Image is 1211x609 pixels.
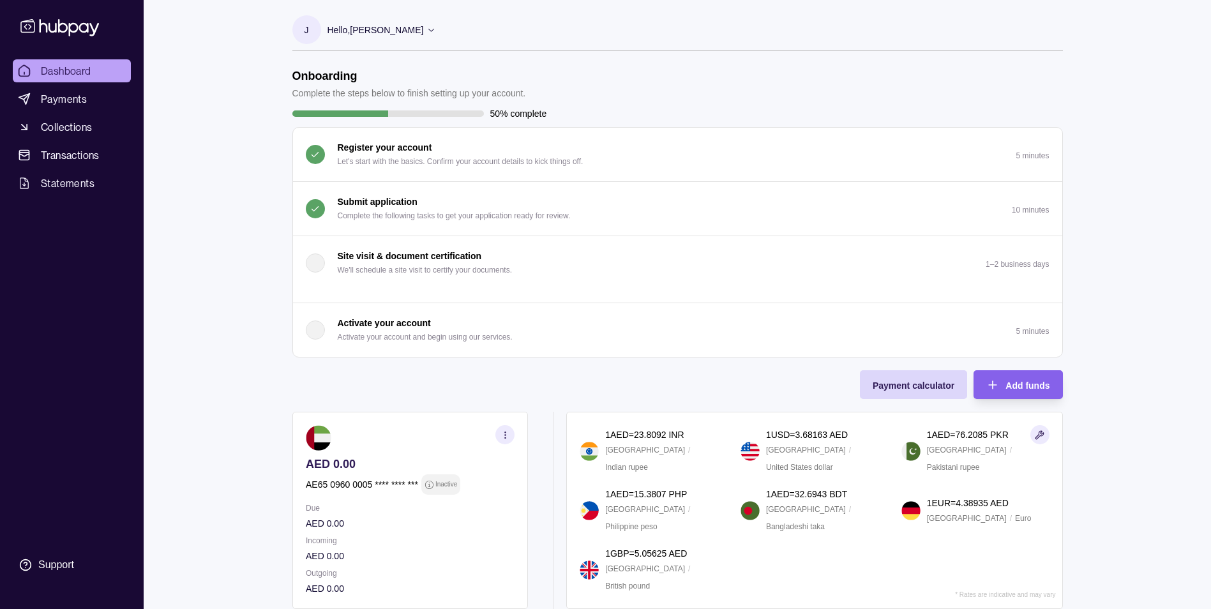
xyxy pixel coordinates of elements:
button: Payment calculator [860,370,967,399]
p: AED 0.00 [306,549,515,563]
img: ae [306,425,331,451]
button: Add funds [974,370,1062,399]
p: 5 minutes [1016,151,1049,160]
p: 1 AED = 32.6943 BDT [766,487,847,501]
p: Philippine peso [605,520,657,534]
a: Payments [13,87,131,110]
p: 1 AED = 23.8092 INR [605,428,684,442]
p: Activate your account [338,316,431,330]
p: Pakistani rupee [927,460,980,474]
p: [GEOGRAPHIC_DATA] [605,562,685,576]
img: us [741,442,760,461]
p: 5 minutes [1016,327,1049,336]
p: Let's start with the basics. Confirm your account details to kick things off. [338,154,583,169]
img: de [901,501,921,520]
p: [GEOGRAPHIC_DATA] [766,443,846,457]
p: / [688,443,690,457]
a: Statements [13,172,131,195]
a: Dashboard [13,59,131,82]
span: Statements [41,176,94,191]
p: [GEOGRAPHIC_DATA] [605,502,685,516]
p: J [305,23,309,37]
p: Inactive [435,477,456,492]
p: United States dollar [766,460,833,474]
p: [GEOGRAPHIC_DATA] [766,502,846,516]
span: Payments [41,91,87,107]
p: 1 USD = 3.68163 AED [766,428,848,442]
span: Collections [41,119,92,135]
p: [GEOGRAPHIC_DATA] [927,443,1007,457]
p: Submit application [338,195,417,209]
button: Submit application Complete the following tasks to get your application ready for review.10 minutes [293,182,1062,236]
p: / [1010,443,1012,457]
p: Hello, [PERSON_NAME] [327,23,424,37]
p: AED 0.00 [306,457,515,471]
img: pk [901,442,921,461]
p: * Rates are indicative and may vary [955,591,1055,598]
a: Collections [13,116,131,139]
p: Incoming [306,534,515,548]
span: Transactions [41,147,100,163]
p: Site visit & document certification [338,249,482,263]
button: Activate your account Activate your account and begin using our services.5 minutes [293,303,1062,357]
span: Add funds [1005,380,1049,391]
p: We'll schedule a site visit to certify your documents. [338,263,513,277]
p: / [849,443,851,457]
p: Outgoing [306,566,515,580]
p: 1 AED = 76.2085 PKR [927,428,1009,442]
img: in [580,442,599,461]
p: Indian rupee [605,460,648,474]
p: 1 EUR = 4.38935 AED [927,496,1009,510]
p: 50% complete [490,107,547,121]
p: Due [306,501,515,515]
p: / [688,502,690,516]
p: AED 0.00 [306,582,515,596]
span: Dashboard [41,63,91,79]
p: / [688,562,690,576]
img: ph [580,501,599,520]
p: Complete the following tasks to get your application ready for review. [338,209,571,223]
p: / [1010,511,1012,525]
p: AED 0.00 [306,516,515,530]
p: 10 minutes [1012,206,1049,214]
p: British pound [605,579,650,593]
p: 1–2 business days [986,260,1049,269]
img: gb [580,560,599,580]
a: Support [13,552,131,578]
p: Bangladeshi taka [766,520,825,534]
button: Site visit & document certification We'll schedule a site visit to certify your documents.1–2 bus... [293,236,1062,290]
div: Site visit & document certification We'll schedule a site visit to certify your documents.1–2 bus... [293,290,1062,303]
p: Complete the steps below to finish setting up your account. [292,86,526,100]
p: Activate your account and begin using our services. [338,330,513,344]
p: Euro [1015,511,1031,525]
p: / [849,502,851,516]
img: bd [741,501,760,520]
button: Register your account Let's start with the basics. Confirm your account details to kick things of... [293,128,1062,181]
a: Transactions [13,144,131,167]
p: [GEOGRAPHIC_DATA] [927,511,1007,525]
p: 1 GBP = 5.05625 AED [605,546,687,560]
h1: Onboarding [292,69,526,83]
span: Payment calculator [873,380,954,391]
div: Support [38,558,74,572]
p: [GEOGRAPHIC_DATA] [605,443,685,457]
p: Register your account [338,140,432,154]
p: 1 AED = 15.3807 PHP [605,487,687,501]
